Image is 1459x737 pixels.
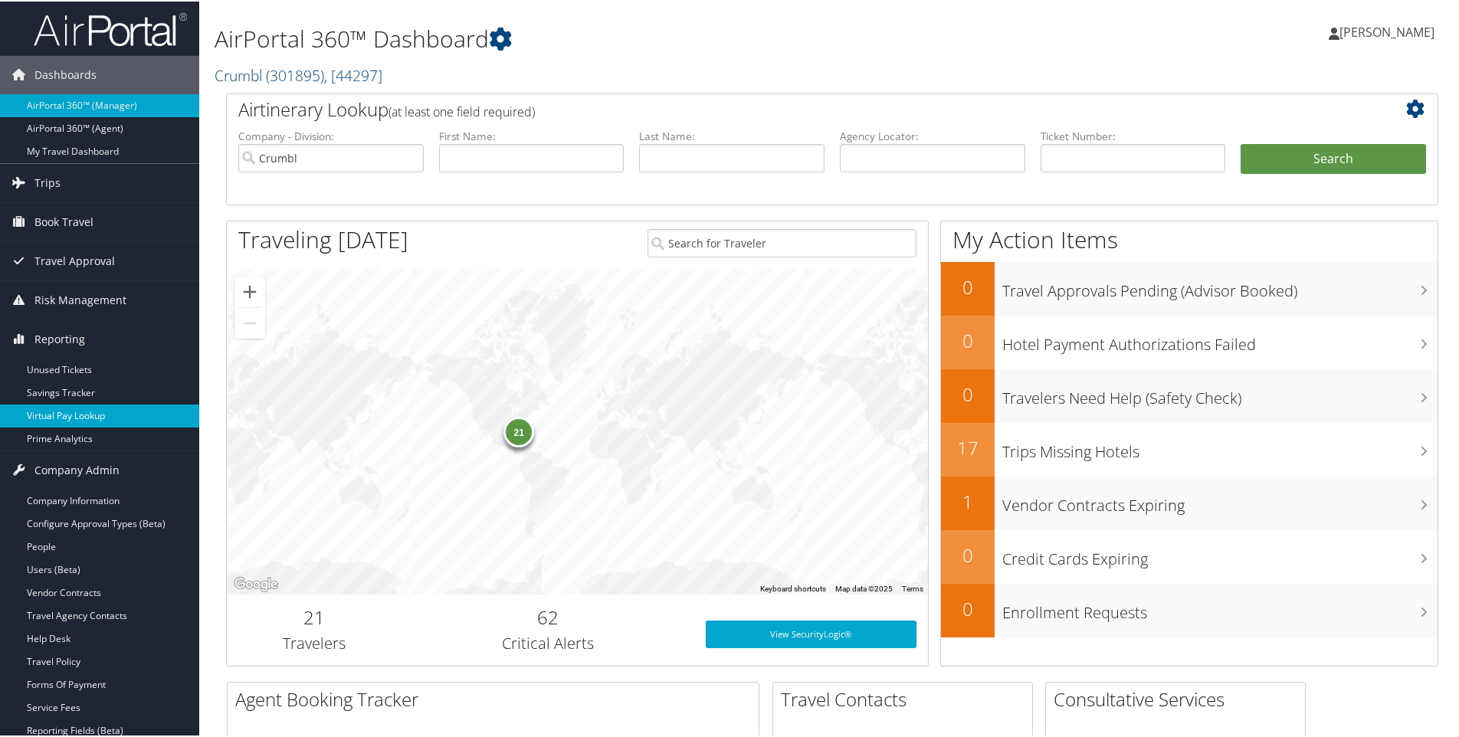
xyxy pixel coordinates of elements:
h3: Credit Cards Expiring [1002,539,1438,568]
a: View SecurityLogic® [706,619,916,647]
span: Trips [34,162,61,201]
h2: Agent Booking Tracker [235,685,759,711]
a: 1Vendor Contracts Expiring [941,475,1438,529]
a: Crumbl [215,64,382,84]
button: Search [1241,142,1426,173]
h3: Vendor Contracts Expiring [1002,486,1438,515]
a: [PERSON_NAME] [1329,8,1450,54]
h2: 0 [941,326,995,352]
label: First Name: [439,127,625,142]
h2: 1 [941,487,995,513]
a: 17Trips Missing Hotels [941,421,1438,475]
label: Company - Division: [238,127,424,142]
h3: Travel Approvals Pending (Advisor Booked) [1002,271,1438,300]
label: Agency Locator: [840,127,1025,142]
h2: Travel Contacts [781,685,1032,711]
span: Travel Approval [34,241,115,279]
span: Dashboards [34,54,97,93]
span: ( 301895 ) [266,64,324,84]
span: (at least one field required) [389,102,535,119]
img: Google [231,573,281,593]
span: Risk Management [34,280,126,318]
h2: 0 [941,541,995,567]
h1: Traveling [DATE] [238,222,408,254]
h3: Travelers [238,631,391,653]
a: 0Enrollment Requests [941,582,1438,636]
span: , [ 44297 ] [324,64,382,84]
h2: 0 [941,595,995,621]
h3: Enrollment Requests [1002,593,1438,622]
h2: 21 [238,603,391,629]
label: Ticket Number: [1041,127,1226,142]
a: Terms (opens in new tab) [902,583,923,591]
span: Reporting [34,319,85,357]
button: Keyboard shortcuts [760,582,826,593]
h3: Critical Alerts [414,631,683,653]
h3: Hotel Payment Authorizations Failed [1002,325,1438,354]
a: 0Hotel Payment Authorizations Failed [941,314,1438,368]
img: airportal-logo.png [34,10,187,46]
h2: Airtinerary Lookup [238,95,1325,121]
span: Company Admin [34,450,120,488]
h2: 62 [414,603,683,629]
span: Map data ©2025 [835,583,893,591]
a: Open this area in Google Maps (opens a new window) [231,573,281,593]
h3: Trips Missing Hotels [1002,432,1438,461]
h3: Travelers Need Help (Safety Check) [1002,378,1438,408]
button: Zoom in [234,275,265,306]
a: 0Travelers Need Help (Safety Check) [941,368,1438,421]
h1: My Action Items [941,222,1438,254]
a: 0Travel Approvals Pending (Advisor Booked) [941,260,1438,314]
a: 0Credit Cards Expiring [941,529,1438,582]
label: Last Name: [639,127,825,142]
button: Zoom out [234,306,265,337]
input: Search for Traveler [648,228,916,256]
span: [PERSON_NAME] [1339,22,1434,39]
h2: 0 [941,380,995,406]
h2: 17 [941,434,995,460]
span: Book Travel [34,201,93,240]
h1: AirPortal 360™ Dashboard [215,21,1038,54]
h2: Consultative Services [1054,685,1305,711]
h2: 0 [941,273,995,299]
div: 21 [504,414,535,445]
